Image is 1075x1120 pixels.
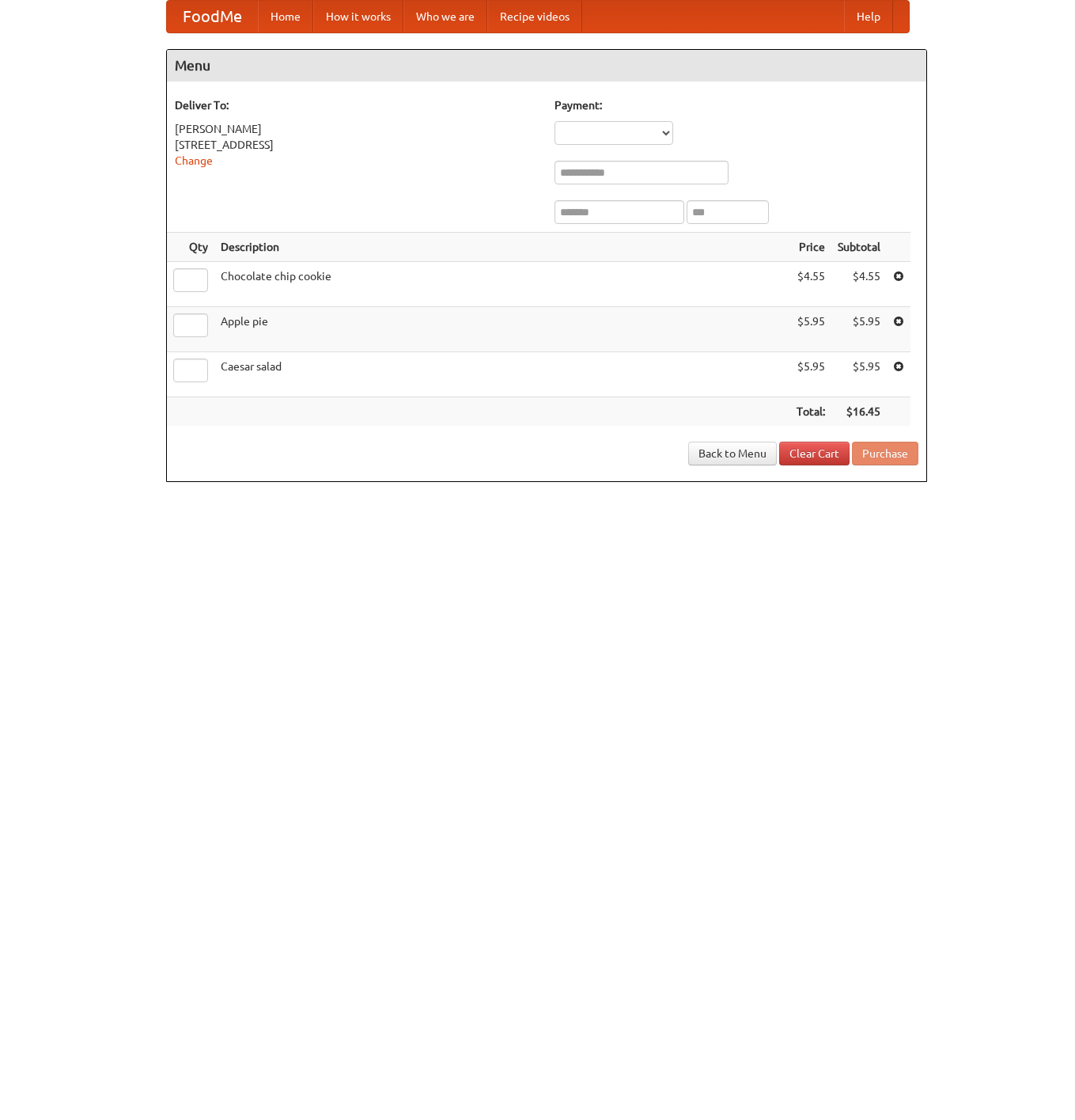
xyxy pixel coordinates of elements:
[167,50,926,82] h4: Menu
[852,442,918,465] button: Purchase
[487,1,582,32] a: Recipe videos
[790,233,831,262] th: Price
[790,307,831,352] td: $5.95
[555,97,918,113] h5: Payment:
[831,397,887,427] th: $16.45
[214,307,790,352] td: Apple pie
[831,262,887,307] td: $4.55
[790,397,831,427] th: Total:
[214,262,790,307] td: Chocolate chip cookie
[403,1,487,32] a: Who we are
[214,233,790,262] th: Description
[790,262,831,307] td: $4.55
[313,1,403,32] a: How it works
[790,352,831,397] td: $5.95
[214,352,790,397] td: Caesar salad
[844,1,893,32] a: Help
[167,1,258,32] a: FoodMe
[175,154,213,167] a: Change
[167,233,214,262] th: Qty
[175,137,539,153] div: [STREET_ADDRESS]
[175,97,539,113] h5: Deliver To:
[831,233,887,262] th: Subtotal
[831,307,887,352] td: $5.95
[831,352,887,397] td: $5.95
[688,442,777,465] a: Back to Menu
[175,121,539,137] div: [PERSON_NAME]
[779,442,850,465] a: Clear Cart
[258,1,313,32] a: Home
